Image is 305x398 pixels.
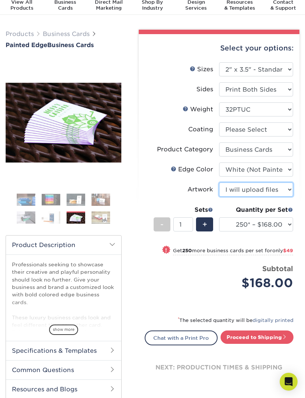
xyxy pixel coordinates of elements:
span: - [160,219,164,230]
span: only [272,248,293,253]
a: Chat with a Print Pro [145,330,218,345]
iframe: Google Customer Reviews [2,375,63,395]
span: ! [165,247,167,254]
a: Painted EdgeBusiness Cards [6,42,122,49]
div: Coating [188,125,213,134]
img: Business Cards 02 [42,194,60,205]
h2: Product Description [6,236,121,254]
span: Painted Edge [6,42,47,49]
a: Business Cards [43,30,90,37]
span: $49 [283,248,293,253]
small: Get more business cards per set for [173,248,293,255]
img: Business Cards 01 [17,190,35,209]
img: Business Cards 03 [67,193,85,206]
a: Products [6,30,34,37]
img: Business Cards 04 [91,193,110,206]
div: Artwork [187,185,213,194]
div: Product Category [157,145,213,154]
div: Sizes [190,65,213,74]
div: Sides [196,85,213,94]
div: Weight [183,105,213,114]
span: + [202,219,207,230]
img: Business Cards 06 [42,211,60,224]
div: Select your options: [145,34,293,62]
img: Painted Edge 07 [6,83,122,163]
strong: 250 [182,248,192,253]
img: Business Cards 05 [17,211,35,224]
div: Edge Color [171,165,213,174]
div: next: production times & shipping [145,345,293,390]
span: show more [49,325,78,335]
h1: Business Cards [6,42,122,49]
small: The selected quantity will be [178,318,293,323]
div: $168.00 [225,274,293,292]
h2: Specifications & Templates [6,341,121,360]
strong: Subtotal [262,264,293,273]
div: Open Intercom Messenger [280,373,298,391]
img: Business Cards 08 [91,211,110,224]
a: Proceed to Shipping [221,330,293,344]
div: Sets [154,205,213,214]
div: Quantity per Set [219,205,293,214]
img: Business Cards 07 [67,211,85,224]
a: digitally printed [253,318,293,323]
h2: Common Questions [6,360,121,379]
